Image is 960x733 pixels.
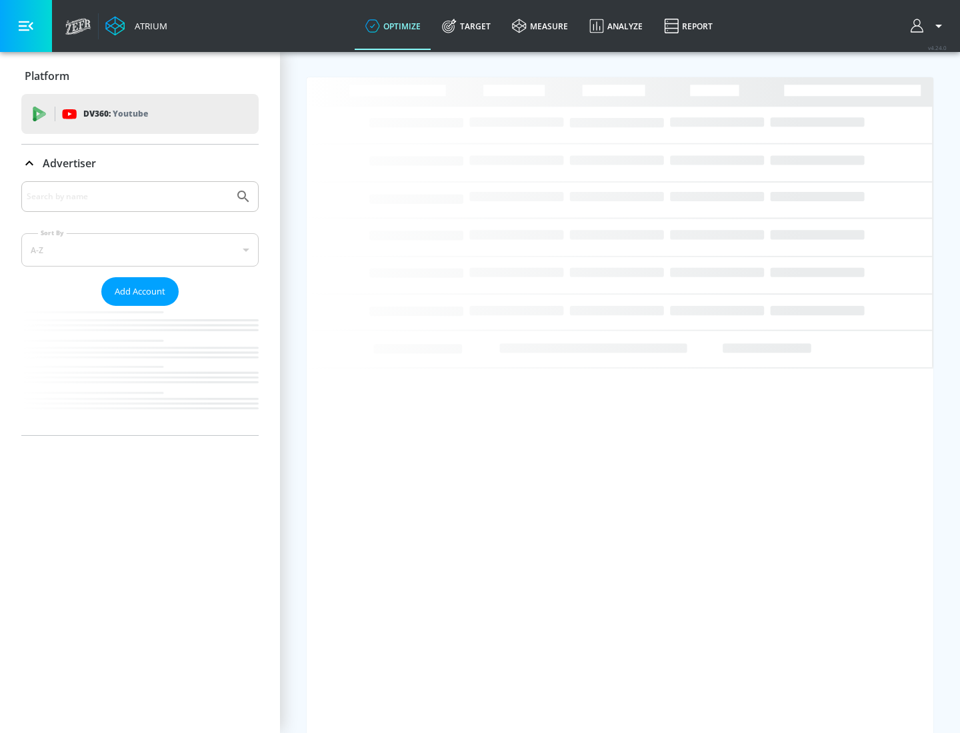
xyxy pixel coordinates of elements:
p: Advertiser [43,156,96,171]
label: Sort By [38,229,67,237]
div: Platform [21,57,259,95]
p: DV360: [83,107,148,121]
div: Advertiser [21,145,259,182]
p: Platform [25,69,69,83]
a: measure [501,2,579,50]
div: Atrium [129,20,167,32]
a: Target [431,2,501,50]
a: Report [653,2,723,50]
a: optimize [355,2,431,50]
div: DV360: Youtube [21,94,259,134]
p: Youtube [113,107,148,121]
div: A-Z [21,233,259,267]
button: Add Account [101,277,179,306]
span: Add Account [115,284,165,299]
a: Analyze [579,2,653,50]
span: v 4.24.0 [928,44,947,51]
input: Search by name [27,188,229,205]
a: Atrium [105,16,167,36]
div: Advertiser [21,181,259,435]
nav: list of Advertiser [21,306,259,435]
